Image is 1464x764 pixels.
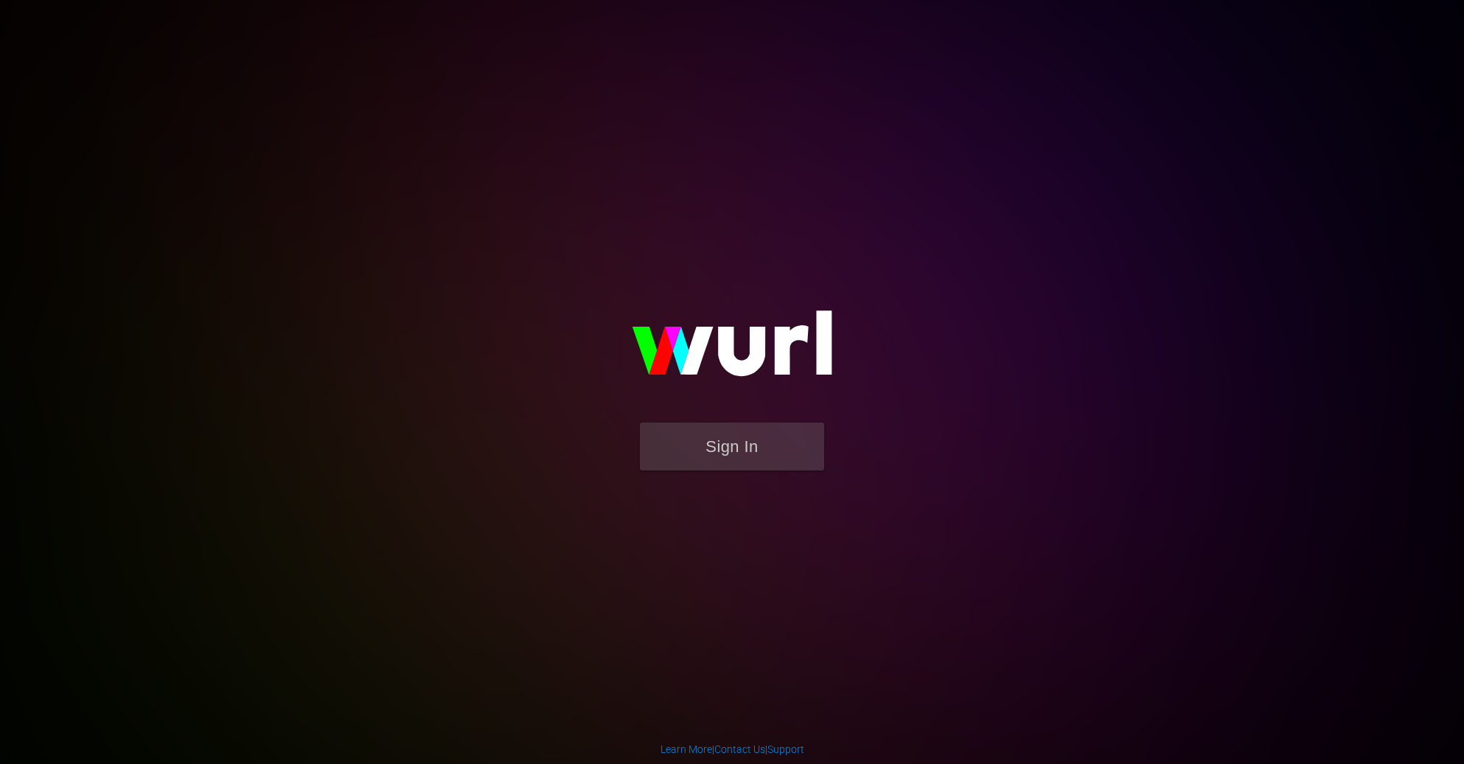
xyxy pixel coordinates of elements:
div: | | [660,742,804,757]
a: Support [767,743,804,755]
a: Learn More [660,743,712,755]
button: Sign In [640,423,824,470]
img: wurl-logo-on-black-223613ac3d8ba8fe6dc639794a292ebdb59501304c7dfd60c99c58986ef67473.svg [585,279,879,422]
a: Contact Us [714,743,765,755]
